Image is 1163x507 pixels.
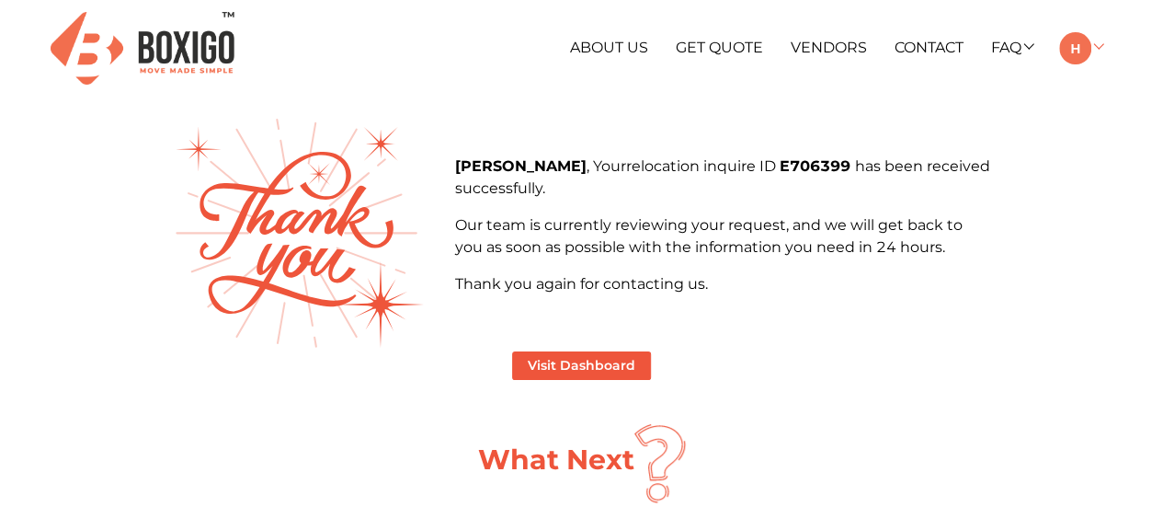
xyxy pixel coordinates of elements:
[176,119,424,348] img: thank-you
[895,39,963,56] a: Contact
[454,156,989,200] p: , Your inquire ID has been received successfully.
[454,273,989,295] p: Thank you again for contacting us.
[454,157,586,175] b: [PERSON_NAME]
[512,351,651,380] button: Visit Dashboard
[51,12,234,85] img: Boxigo
[478,444,634,477] h1: What Next
[990,39,1032,56] a: FAQ
[625,157,702,175] span: relocation
[634,424,686,503] img: question
[454,214,989,259] p: Our team is currently reviewing your request, and we will get back to you as soon as possible wit...
[570,39,648,56] a: About Us
[779,157,854,175] b: E706399
[676,39,763,56] a: Get Quote
[791,39,867,56] a: Vendors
